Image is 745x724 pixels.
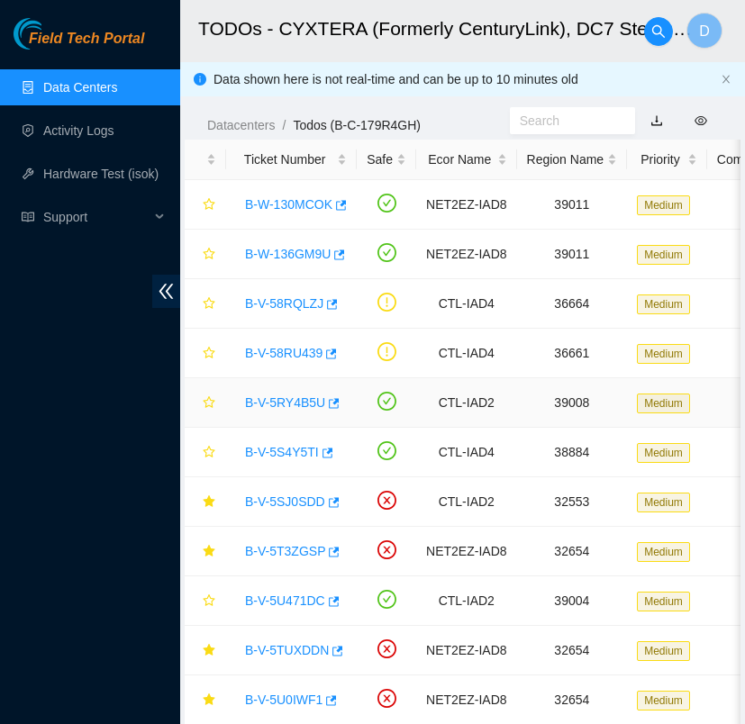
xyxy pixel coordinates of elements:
[245,197,332,212] a: B-W-130MCOK
[377,590,396,609] span: check-circle
[637,443,690,463] span: Medium
[43,80,117,95] a: Data Centers
[203,347,215,361] span: star
[686,13,722,49] button: D
[416,329,516,378] td: CTL-IAD4
[195,636,216,665] button: star
[377,342,396,361] span: exclamation-circle
[517,378,628,428] td: 39008
[245,346,323,360] a: B-V-58RU439
[650,113,663,128] a: download
[22,211,34,223] span: read
[377,194,396,213] span: check-circle
[43,123,114,138] a: Activity Logs
[377,243,396,262] span: check-circle
[203,297,215,312] span: star
[195,438,216,466] button: star
[377,441,396,460] span: check-circle
[203,396,215,411] span: star
[377,293,396,312] span: exclamation-circle
[416,527,516,576] td: NET2EZ-IAD8
[637,493,690,512] span: Medium
[152,275,180,308] span: double-left
[520,111,611,131] input: Search
[416,180,516,230] td: NET2EZ-IAD8
[637,592,690,611] span: Medium
[203,198,215,213] span: star
[416,230,516,279] td: NET2EZ-IAD8
[245,445,319,459] a: B-V-5S4Y5TI
[203,644,215,658] span: star
[203,693,215,708] span: star
[195,289,216,318] button: star
[207,118,275,132] a: Datacenters
[517,279,628,329] td: 36664
[637,691,690,710] span: Medium
[43,167,159,181] a: Hardware Test (isok)
[695,114,707,127] span: eye
[517,180,628,230] td: 39011
[195,388,216,417] button: star
[637,344,690,364] span: Medium
[245,395,325,410] a: B-V-5RY4B5U
[517,477,628,527] td: 32553
[416,428,516,477] td: CTL-IAD4
[377,392,396,411] span: check-circle
[293,118,421,132] a: Todos (B-C-179R4GH)
[245,544,325,558] a: B-V-5T3ZGSP
[195,240,216,268] button: star
[377,689,396,708] span: close-circle
[203,594,215,609] span: star
[195,685,216,714] button: star
[245,692,323,707] a: B-V-5U0IWF1
[637,106,677,135] button: download
[416,477,516,527] td: CTL-IAD2
[377,540,396,559] span: close-circle
[203,248,215,262] span: star
[245,593,325,608] a: B-V-5U471DC
[637,294,690,314] span: Medium
[377,491,396,510] span: close-circle
[203,495,215,510] span: star
[416,626,516,675] td: NET2EZ-IAD8
[195,537,216,566] button: star
[195,487,216,516] button: star
[416,378,516,428] td: CTL-IAD2
[637,245,690,265] span: Medium
[721,74,731,85] span: close
[195,190,216,219] button: star
[721,74,731,86] button: close
[637,394,690,413] span: Medium
[245,247,331,261] a: B-W-136GM9U
[517,230,628,279] td: 39011
[637,542,690,562] span: Medium
[517,576,628,626] td: 39004
[43,199,150,235] span: Support
[203,446,215,460] span: star
[195,586,216,615] button: star
[245,296,323,311] a: B-V-58RQLZJ
[282,118,286,132] span: /
[416,576,516,626] td: CTL-IAD2
[245,494,325,509] a: B-V-5SJ0SDD
[517,527,628,576] td: 32654
[644,17,673,46] button: search
[14,18,91,50] img: Akamai Technologies
[517,329,628,378] td: 36661
[637,195,690,215] span: Medium
[203,545,215,559] span: star
[245,643,329,657] a: B-V-5TUXDDN
[195,339,216,367] button: star
[416,279,516,329] td: CTL-IAD4
[377,639,396,658] span: close-circle
[14,32,144,56] a: Akamai TechnologiesField Tech Portal
[29,31,144,48] span: Field Tech Portal
[645,24,672,39] span: search
[699,20,710,42] span: D
[517,626,628,675] td: 32654
[637,641,690,661] span: Medium
[517,428,628,477] td: 38884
